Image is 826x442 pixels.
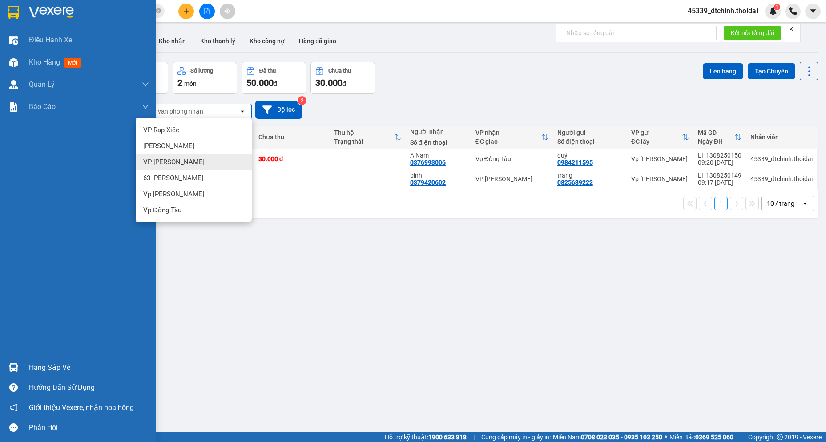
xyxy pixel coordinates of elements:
button: Kho thanh lý [193,30,242,52]
button: Hàng đã giao [292,30,343,52]
div: Đã thu [259,68,276,74]
div: Ngày ĐH [698,138,734,145]
span: | [473,432,475,442]
svg: open [239,108,246,115]
th: Toggle SortBy [330,126,406,149]
span: đ [342,80,346,87]
button: caret-down [805,4,821,19]
div: Vp [PERSON_NAME] [631,155,689,162]
span: 45339_dtchinh.thoidai [681,5,765,16]
div: Số điện thoại [410,139,467,146]
span: close-circle [156,7,161,16]
div: A Nam [410,152,467,159]
div: 09:20 [DATE] [698,159,741,166]
span: 63 [PERSON_NAME] [143,174,203,182]
th: Toggle SortBy [627,126,693,149]
div: 09:17 [DATE] [698,179,741,186]
svg: open [802,200,809,207]
div: Mã GD [698,129,734,136]
span: question-circle [9,383,18,392]
sup: 2 [298,96,306,105]
input: Nhập số tổng đài [561,26,717,40]
div: Người gửi [557,129,622,136]
div: VP nhận [475,129,541,136]
span: close [788,26,794,32]
div: Người nhận [410,128,467,135]
span: aim [224,8,230,14]
img: solution-icon [9,102,18,112]
span: 2 [177,77,182,88]
div: ĐC lấy [631,138,682,145]
span: close-circle [156,8,161,13]
button: Kho công nợ [242,30,292,52]
th: Toggle SortBy [693,126,746,149]
button: Kho nhận [152,30,193,52]
button: Số lượng2món [173,62,237,94]
div: LH1308250149 [698,172,741,179]
span: copyright [777,434,783,440]
span: message [9,423,18,432]
div: Thu hộ [334,129,394,136]
span: caret-down [809,7,817,15]
div: ĐC giao [475,138,541,145]
span: Miền Bắc [669,432,733,442]
span: [PERSON_NAME] [143,142,194,150]
img: phone-icon [789,7,797,15]
sup: 1 [774,4,780,10]
div: 45339_dtchinh.thoidai [750,155,813,162]
div: 30.000 đ [258,155,326,162]
span: Kho hàng [29,58,60,66]
button: plus [178,4,194,19]
div: 0376993006 [410,159,446,166]
span: Kết nối tổng đài [731,28,774,38]
span: Báo cáo [29,101,56,112]
img: icon-new-feature [769,7,777,15]
div: Chưa thu [328,68,351,74]
span: notification [9,403,18,412]
button: Lên hàng [703,63,743,79]
img: warehouse-icon [9,36,18,45]
button: Kết nối tổng đài [724,26,781,40]
div: Số điện thoại [557,138,622,145]
button: 1 [714,197,728,210]
img: warehouse-icon [9,80,18,89]
div: Hàng sắp về [29,361,149,374]
span: 30.000 [315,77,342,88]
div: VP gửi [631,129,682,136]
div: trang [557,172,622,179]
th: Toggle SortBy [471,126,553,149]
div: 0825639222 [557,179,593,186]
button: Tạo Chuyến [748,63,795,79]
div: Nhân viên [750,134,813,141]
div: bình [410,172,467,179]
span: Hỗ trợ kỹ thuật: [385,432,467,442]
img: warehouse-icon [9,58,18,67]
div: 10 / trang [767,199,794,208]
span: Giới thiệu Vexere, nhận hoa hồng [29,402,134,413]
span: Cung cấp máy in - giấy in: [481,432,551,442]
div: LH1308250150 [698,152,741,159]
strong: 0708 023 035 - 0935 103 250 [581,434,662,441]
div: Vp [PERSON_NAME] [631,175,689,182]
div: Vp Đồng Tàu [475,155,548,162]
div: Chọn văn phòng nhận [142,107,203,116]
div: quý [557,152,622,159]
img: logo-vxr [8,6,19,19]
span: món [184,80,197,87]
span: file-add [204,8,210,14]
button: Bộ lọc [255,101,302,119]
span: Điều hành xe [29,34,72,45]
span: down [142,81,149,88]
div: Phản hồi [29,421,149,434]
button: file-add [199,4,215,19]
div: Hướng dẫn sử dụng [29,381,149,394]
div: 0379420602 [410,179,446,186]
span: plus [183,8,189,14]
img: warehouse-icon [9,363,18,372]
div: VP [PERSON_NAME] [475,175,548,182]
div: 0984211595 [557,159,593,166]
span: 50.000 [246,77,274,88]
span: Vp [PERSON_NAME] [143,190,204,199]
strong: 1900 633 818 [428,434,467,441]
div: Trạng thái [334,138,394,145]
